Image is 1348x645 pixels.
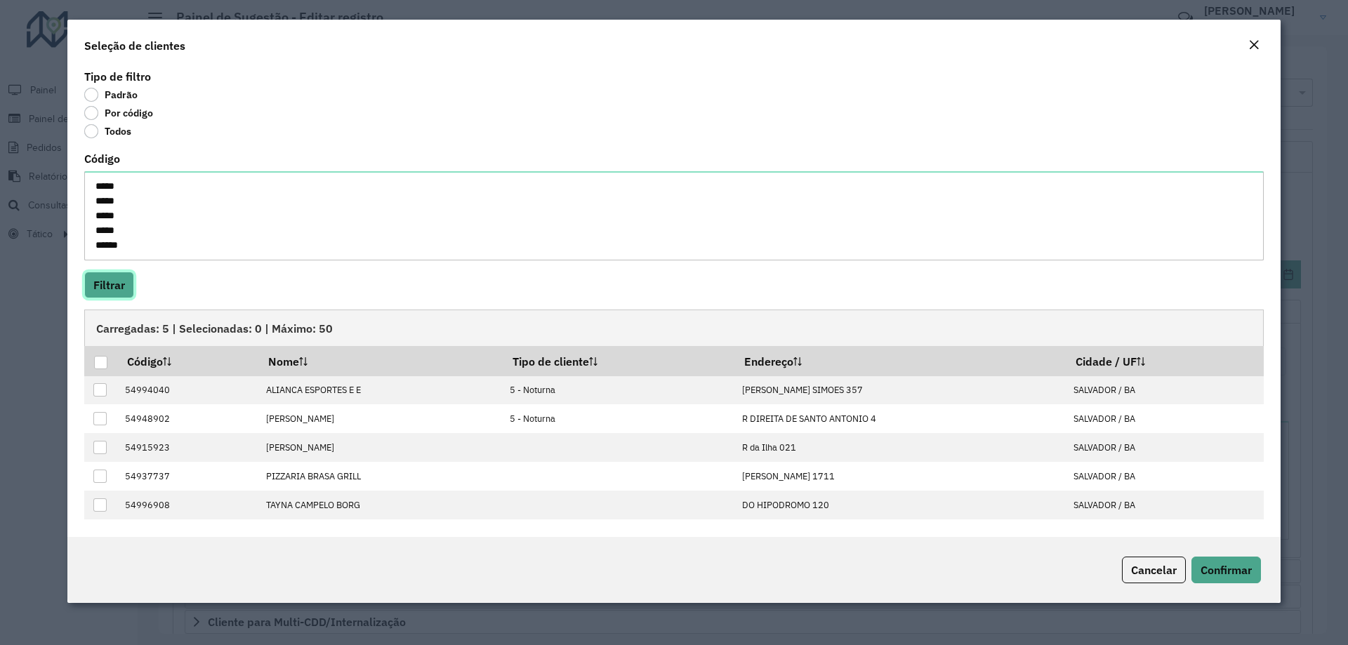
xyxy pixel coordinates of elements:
th: Endereço [734,346,1066,375]
button: Confirmar [1191,557,1261,583]
td: SALVADOR / BA [1066,404,1263,433]
span: Confirmar [1201,563,1252,577]
td: DO HIPODROMO 120 [734,491,1066,519]
td: R da Ilha 021 [734,433,1066,462]
label: Padrão [84,88,138,102]
span: Cancelar [1131,563,1177,577]
th: Nome [259,346,503,375]
button: Filtrar [84,272,134,298]
label: Tipo de filtro [84,68,151,85]
label: Código [84,150,120,167]
td: [PERSON_NAME] [259,404,503,433]
td: R DIREITA DE SANTO ANTONIO 4 [734,404,1066,433]
td: [PERSON_NAME] SIMOES 357 [734,376,1066,405]
td: SALVADOR / BA [1066,462,1263,491]
td: [PERSON_NAME] [259,433,503,462]
label: Todos [84,124,131,138]
td: [PERSON_NAME] 1711 [734,462,1066,491]
th: Cidade / UF [1066,346,1263,375]
td: 54994040 [117,376,258,405]
td: SALVADOR / BA [1066,491,1263,519]
td: PIZZARIA BRASA GRILL [259,462,503,491]
button: Cancelar [1122,557,1186,583]
td: TAYNA CAMPELO BORG [259,491,503,519]
th: Código [117,346,258,375]
td: SALVADOR / BA [1066,433,1263,462]
td: ALIANCA ESPORTES E E [259,376,503,405]
td: 5 - Noturna [503,376,734,405]
td: SALVADOR / BA [1066,376,1263,405]
div: Carregadas: 5 | Selecionadas: 0 | Máximo: 50 [84,310,1264,346]
th: Tipo de cliente [503,346,734,375]
label: Por código [84,106,153,120]
button: Close [1244,36,1264,55]
td: 5 - Noturna [503,404,734,433]
td: 54948902 [117,404,258,433]
td: 54937737 [117,462,258,491]
td: 54996908 [117,491,258,519]
h4: Seleção de clientes [84,37,185,54]
em: Fechar [1248,39,1260,51]
td: 54915923 [117,433,258,462]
